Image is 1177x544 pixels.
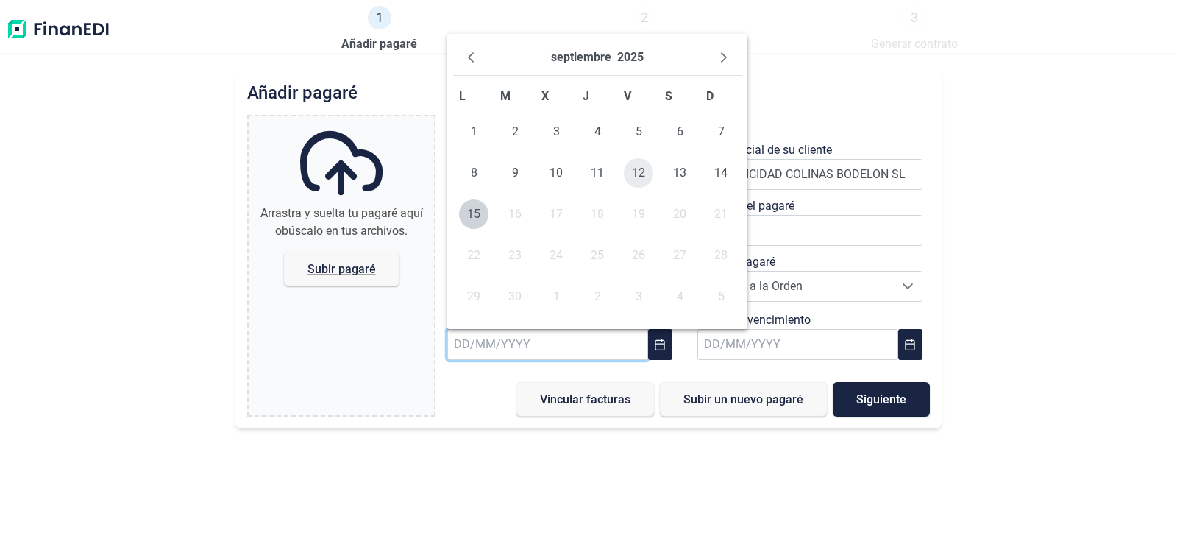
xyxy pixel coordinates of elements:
td: 15/09/2025 [453,194,494,235]
span: Añadir pagaré [341,35,417,53]
span: 13 [665,158,694,188]
td: 04/09/2025 [577,111,618,152]
span: Subir pagaré [307,264,376,275]
div: Arrastra y suelta tu pagaré aquí o [255,205,428,240]
td: 06/09/2025 [659,111,700,152]
td: 01/09/2025 [453,111,494,152]
span: 14 [706,158,736,188]
span: 12 [624,158,653,188]
button: Choose Year [617,46,644,69]
input: DD/MM/YYYY [697,329,898,360]
label: Fecha de vencimiento [697,311,811,329]
span: D [706,89,714,103]
td: 29/09/2025 [453,276,494,317]
button: Vincular facturas [516,382,654,417]
input: DD/MM/YYYY [447,329,648,360]
span: 1 [459,117,488,146]
td: 04/10/2025 [659,276,700,317]
span: 5 [624,117,653,146]
span: 9 [500,158,530,188]
span: L [459,89,466,103]
td: 20/09/2025 [659,194,700,235]
td: 19/09/2025 [618,194,659,235]
span: búscalo en tus archivos. [282,224,408,238]
span: Pagarés a la Orden [698,272,894,301]
span: Subir un nuevo pagaré [683,394,803,405]
span: V [624,89,631,103]
span: 11 [583,158,612,188]
span: 4 [583,117,612,146]
button: Previous Month [459,46,483,69]
td: 10/09/2025 [536,152,577,194]
td: 02/09/2025 [494,111,536,152]
button: Next Month [712,46,736,69]
button: Choose Month [551,46,611,69]
img: Logo de aplicación [6,6,110,53]
span: Siguiente [856,394,906,405]
span: S [665,89,672,103]
div: Choose Date [447,34,747,329]
td: 11/09/2025 [577,152,618,194]
td: 01/10/2025 [536,276,577,317]
td: 26/09/2025 [618,235,659,276]
button: Choose Date [898,329,922,360]
span: 3 [541,117,571,146]
td: 12/09/2025 [618,152,659,194]
td: 05/09/2025 [618,111,659,152]
td: 05/10/2025 [700,276,742,317]
td: 13/09/2025 [659,152,700,194]
span: J [583,89,589,103]
span: 2 [500,117,530,146]
span: M [500,89,511,103]
button: Choose Date [648,329,672,360]
td: 03/10/2025 [618,276,659,317]
td: 02/10/2025 [577,276,618,317]
button: Siguiente [833,382,930,417]
span: 8 [459,158,488,188]
label: Razón social de su cliente [697,141,832,159]
span: 7 [706,117,736,146]
td: 24/09/2025 [536,235,577,276]
span: 15 [459,199,488,229]
td: 28/09/2025 [700,235,742,276]
td: 16/09/2025 [494,194,536,235]
span: Vincular facturas [540,394,630,405]
td: 08/09/2025 [453,152,494,194]
td: 22/09/2025 [453,235,494,276]
td: 30/09/2025 [494,276,536,317]
td: 07/09/2025 [700,111,742,152]
td: 21/09/2025 [700,194,742,235]
td: 14/09/2025 [700,152,742,194]
span: X [541,89,549,103]
span: 10 [541,158,571,188]
button: Subir un nuevo pagaré [660,382,827,417]
td: 23/09/2025 [494,235,536,276]
span: 6 [665,117,694,146]
td: 03/09/2025 [536,111,577,152]
td: 17/09/2025 [536,194,577,235]
td: 25/09/2025 [577,235,618,276]
td: 09/09/2025 [494,152,536,194]
td: 18/09/2025 [577,194,618,235]
td: 27/09/2025 [659,235,700,276]
h2: Añadir pagaré [247,82,930,103]
span: 1 [368,6,391,29]
a: 1Añadir pagaré [341,6,417,53]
